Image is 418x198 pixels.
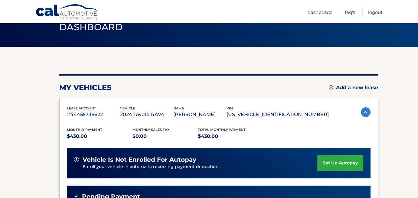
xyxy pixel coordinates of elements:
[329,85,333,89] img: add.svg
[67,128,102,132] span: Monthly Payment
[308,7,332,17] a: Dashboard
[83,164,317,170] p: Enroll your vehicle in automatic recurring payment deduction.
[227,110,329,119] p: [US_VEHICLE_IDENTIFICATION_NUMBER]
[120,106,135,110] span: vehicle
[173,110,227,119] p: [PERSON_NAME]
[317,155,363,171] a: set up autopay
[368,7,383,17] a: Logout
[132,128,170,132] span: Monthly sales Tax
[74,157,79,162] img: alert-white.svg
[83,156,196,164] span: vehicle is not enrolled for autopay
[198,128,246,132] span: Total Monthly Payment
[59,21,123,33] span: Dashboard
[329,85,378,91] a: Add a new lease
[67,106,96,110] span: lease account
[345,7,355,17] a: FAQ's
[67,110,120,119] p: #44455738622
[59,83,112,92] h2: my vehicles
[35,4,99,21] a: Cal Automotive
[120,110,173,119] p: 2024 Toyota RAV4
[67,132,132,141] p: $430.00
[132,132,198,141] p: $0.00
[361,107,371,117] img: accordion-active.svg
[198,132,263,141] p: $430.00
[173,106,184,110] span: name
[227,106,233,110] span: vin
